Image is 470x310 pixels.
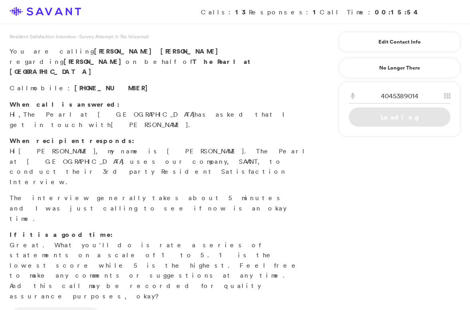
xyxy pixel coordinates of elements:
p: Hi , my name is [PERSON_NAME]. The Pearl at [GEOGRAPHIC_DATA] uses our company, SAVANT, to conduc... [10,136,308,187]
strong: 13 [235,8,249,16]
strong: 00:15:54 [375,8,420,16]
strong: When recipient responds: [10,136,134,145]
a: Loading [349,107,450,127]
a: Edit Contact Info [349,36,450,48]
span: The Pearl at [GEOGRAPHIC_DATA] [23,110,194,118]
span: [PERSON_NAME] [94,47,156,56]
span: Resident Satisfaction Interview - Survey Attempt: 5 - No Voicemail [10,33,149,40]
strong: When call is answered: [10,100,120,109]
p: Hi, has asked that I get in touch with . [10,99,308,130]
strong: If it is a good time: [10,230,113,239]
span: [PERSON_NAME] [160,47,222,56]
p: The interview generally takes about 5 minutes and I was just calling to see if now is an okay time. [10,193,308,224]
p: Great. What you'll do is rate a series of statements on a scale of 1 to 5. 1 is the lowest score ... [10,230,308,301]
strong: [PERSON_NAME] [64,57,126,66]
p: Call : [10,83,308,93]
p: You are calling regarding on behalf of [10,46,308,77]
strong: 1 [313,8,320,16]
span: [PERSON_NAME] [111,121,188,129]
span: [PERSON_NAME] [18,147,96,155]
span: [PHONE_NUMBER] [74,83,152,92]
span: mobile [30,84,68,92]
a: No Longer There [339,58,460,78]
